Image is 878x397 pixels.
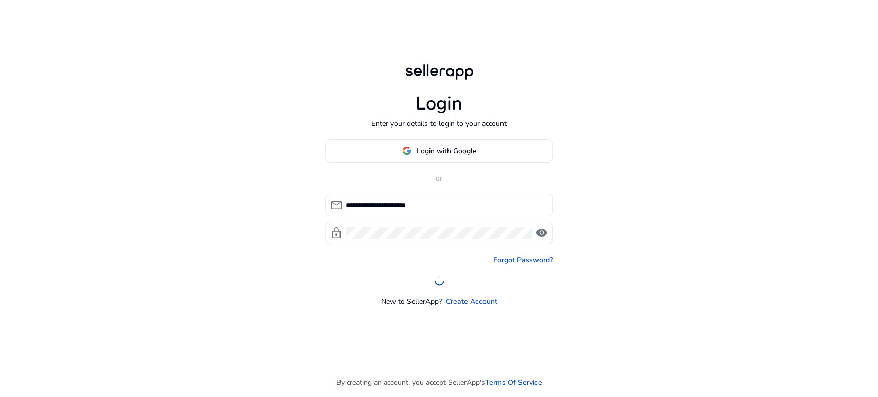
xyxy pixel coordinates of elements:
[417,146,476,156] span: Login with Google
[485,377,542,388] a: Terms Of Service
[325,139,553,163] button: Login with Google
[330,227,343,239] span: lock
[330,199,343,211] span: mail
[446,296,497,307] a: Create Account
[371,118,507,129] p: Enter your details to login to your account
[381,296,442,307] p: New to SellerApp?
[535,227,548,239] span: visibility
[402,146,411,155] img: google-logo.svg
[416,93,462,115] h1: Login
[325,173,553,184] p: or
[493,255,553,265] a: Forgot Password?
